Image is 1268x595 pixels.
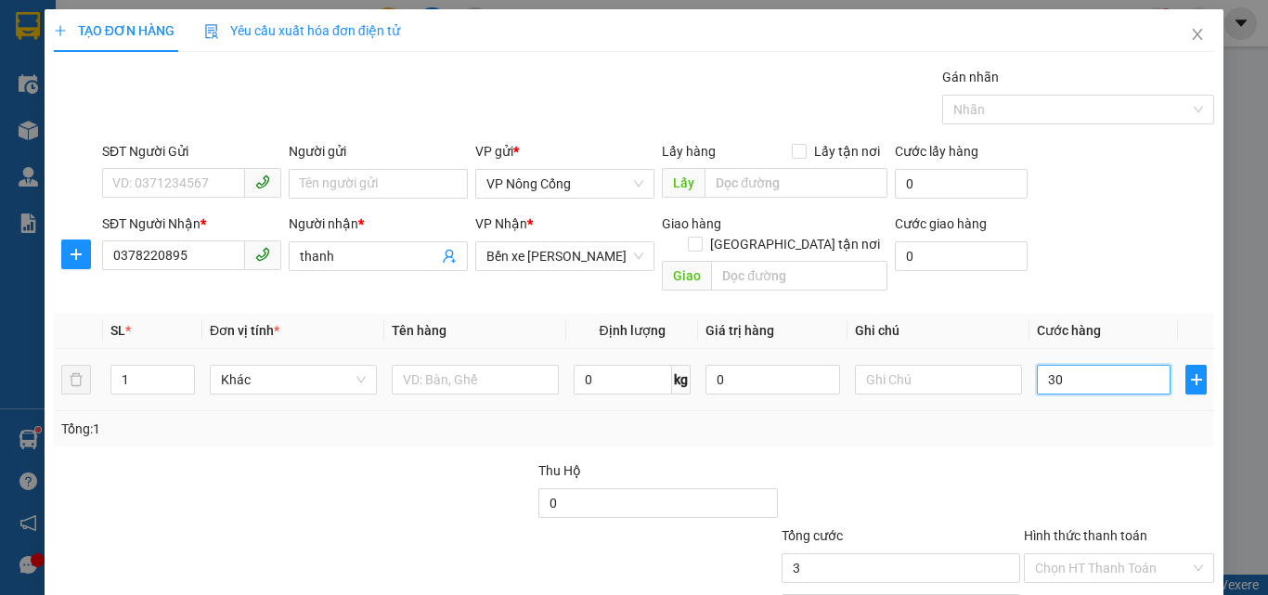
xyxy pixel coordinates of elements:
[1186,372,1206,387] span: plus
[1024,528,1147,543] label: Hình thức thanh toán
[221,366,366,394] span: Khác
[255,247,270,262] span: phone
[705,323,774,338] span: Giá trị hàng
[62,247,90,262] span: plus
[662,144,716,159] span: Lấy hàng
[110,323,125,338] span: SL
[475,141,654,162] div: VP gửi
[54,23,175,38] span: TẠO ĐƠN HÀNG
[1190,27,1205,42] span: close
[486,242,643,270] span: Bến xe Gia Lâm
[807,141,887,162] span: Lấy tận nơi
[895,144,978,159] label: Cước lấy hàng
[210,323,279,338] span: Đơn vị tính
[672,365,691,395] span: kg
[204,23,400,38] span: Yêu cầu xuất hóa đơn điện tử
[895,216,987,231] label: Cước giao hàng
[486,170,643,198] span: VP Nông Cống
[705,365,839,395] input: 0
[538,463,581,478] span: Thu Hộ
[662,216,721,231] span: Giao hàng
[46,102,148,142] strong: PHIẾU BIÊN NHẬN
[847,313,1029,349] th: Ghi chú
[662,261,711,291] span: Giao
[39,15,156,75] strong: CHUYỂN PHÁT NHANH ĐÔNG LÝ
[289,141,468,162] div: Người gửi
[711,261,887,291] input: Dọc đường
[392,365,559,395] input: VD: Bàn, Ghế
[703,234,887,254] span: [GEOGRAPHIC_DATA] tận nơi
[705,168,887,198] input: Dọc đường
[1037,323,1101,338] span: Cước hàng
[662,168,705,198] span: Lấy
[895,169,1028,199] input: Cước lấy hàng
[61,239,91,269] button: plus
[475,216,527,231] span: VP Nhận
[9,54,37,119] img: logo
[895,241,1028,271] input: Cước giao hàng
[1185,365,1207,395] button: plus
[782,528,843,543] span: Tổng cước
[255,175,270,189] span: phone
[158,75,269,95] span: NC1510250270
[102,141,281,162] div: SĐT Người Gửi
[65,79,125,98] span: SĐT XE
[54,24,67,37] span: plus
[392,323,446,338] span: Tên hàng
[855,365,1022,395] input: Ghi Chú
[289,213,468,234] div: Người nhận
[102,213,281,234] div: SĐT Người Nhận
[61,419,491,439] div: Tổng: 1
[442,249,457,264] span: user-add
[61,365,91,395] button: delete
[599,323,665,338] span: Định lượng
[1171,9,1223,61] button: Close
[942,70,999,84] label: Gán nhãn
[204,24,219,39] img: icon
